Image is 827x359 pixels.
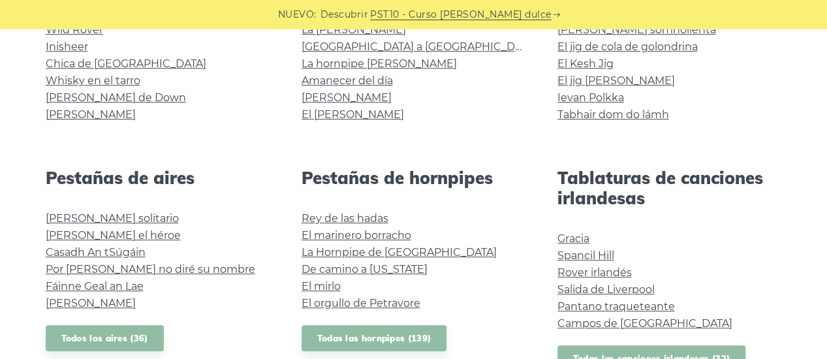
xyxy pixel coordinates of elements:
a: [PERSON_NAME] solitario [46,212,179,225]
a: Wild Rover [46,23,103,36]
a: Campos de [GEOGRAPHIC_DATA] [557,317,732,330]
font: Todas las hornpipes (139) [317,333,431,343]
font: Pestañas de hornpipes [302,167,493,189]
a: Tabhair dom do lámh [557,108,669,121]
a: Inisheer [46,40,88,53]
font: NUEVO: [278,8,317,20]
a: El [PERSON_NAME] [302,108,404,121]
a: [PERSON_NAME] [302,91,392,104]
a: El orgullo de Petravore [302,297,420,309]
a: La Hornpipe de [GEOGRAPHIC_DATA] [302,246,497,258]
a: La [PERSON_NAME] [302,23,406,36]
a: Rey de las hadas [302,212,388,225]
a: La hornpipe [PERSON_NAME] [302,57,457,70]
a: [PERSON_NAME] somnolienta [557,23,716,36]
a: [PERSON_NAME] [46,108,136,121]
a: [PERSON_NAME] [46,297,136,309]
a: Spancil Hill [557,249,614,262]
a: El jig de cola de golondrina [557,40,698,53]
a: El marinero borracho [302,229,411,242]
a: Ievan Polkka [557,91,624,104]
a: Gracia [557,232,589,245]
a: El Kesh Jig [557,57,614,70]
a: Rover irlandés [557,266,632,279]
font: Pestañas de aires [46,167,195,189]
a: Pantano traqueteante [557,300,675,313]
a: El mirlo [302,280,341,292]
font: Tablaturas de canciones irlandesas [557,167,763,209]
a: Todos los aires (36) [46,325,164,352]
a: De camino a [US_STATE] [302,263,428,275]
a: [GEOGRAPHIC_DATA] a [GEOGRAPHIC_DATA] [302,40,537,53]
a: Por [PERSON_NAME] no diré su nombre [46,263,255,275]
a: Fáinne Geal an Lae [46,280,144,292]
a: Casadh An tSúgáin [46,246,146,258]
a: Chica de [GEOGRAPHIC_DATA] [46,57,206,70]
font: Descubrir [320,8,369,20]
a: El jig [PERSON_NAME] [557,74,675,87]
font: Todos los aires (36) [61,333,148,343]
a: [PERSON_NAME] de Down [46,91,186,104]
a: Amanecer del día [302,74,393,87]
a: Whisky en el tarro [46,74,140,87]
font: PST10 - Curso [PERSON_NAME] dulce [370,8,552,20]
a: Todas las hornpipes (139) [302,325,447,352]
a: [PERSON_NAME] el héroe [46,229,181,242]
a: Salida de Liverpool [557,283,655,296]
a: PST10 - Curso [PERSON_NAME] dulce [370,7,552,22]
